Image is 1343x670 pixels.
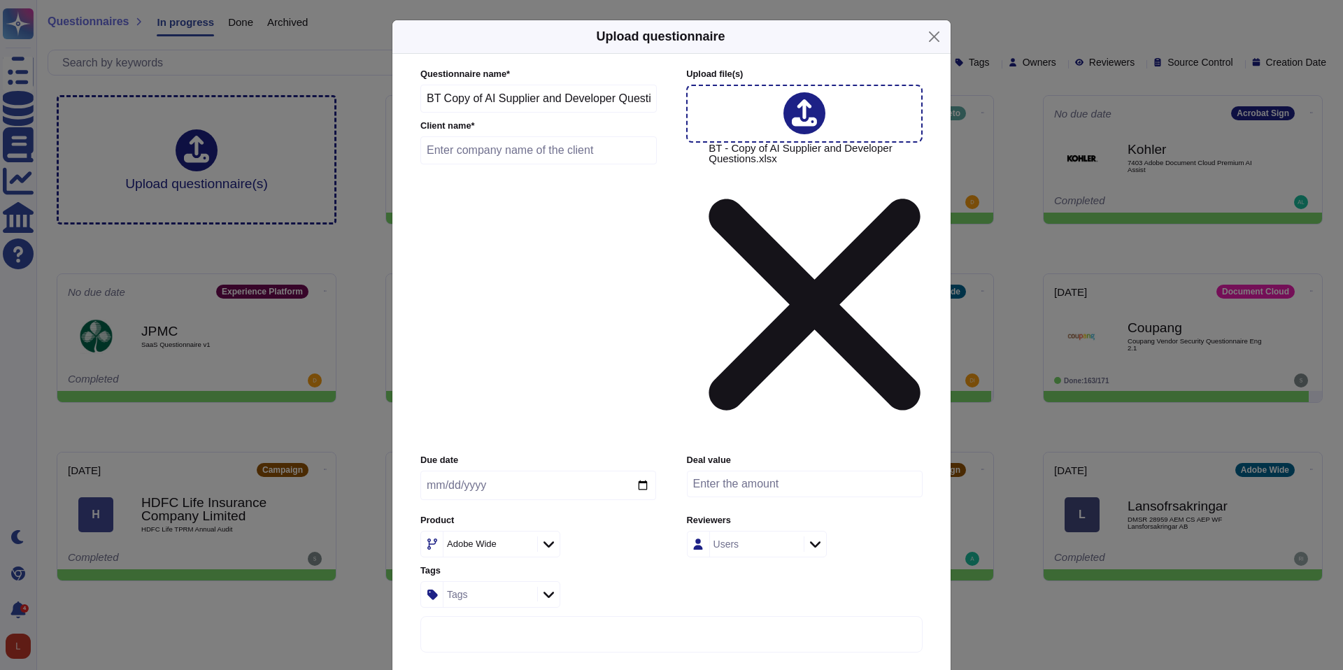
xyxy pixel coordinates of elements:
div: Tags [447,590,468,599]
div: Users [713,539,739,549]
input: Enter questionnaire name [420,85,657,113]
label: Client name [420,122,657,131]
label: Due date [420,456,656,465]
span: BT - Copy of AI Supplier and Developer Questions.xlsx [709,143,921,446]
input: Enter the amount [687,471,923,497]
label: Deal value [687,456,923,465]
input: Enter company name of the client [420,136,657,164]
input: Due date [420,471,656,500]
label: Reviewers [687,516,923,525]
label: Tags [420,566,656,576]
h5: Upload questionnaire [596,27,725,46]
div: Adobe Wide [447,539,497,548]
label: Product [420,516,656,525]
button: Close [923,26,945,48]
span: Upload file (s) [686,69,743,79]
label: Questionnaire name [420,70,657,79]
